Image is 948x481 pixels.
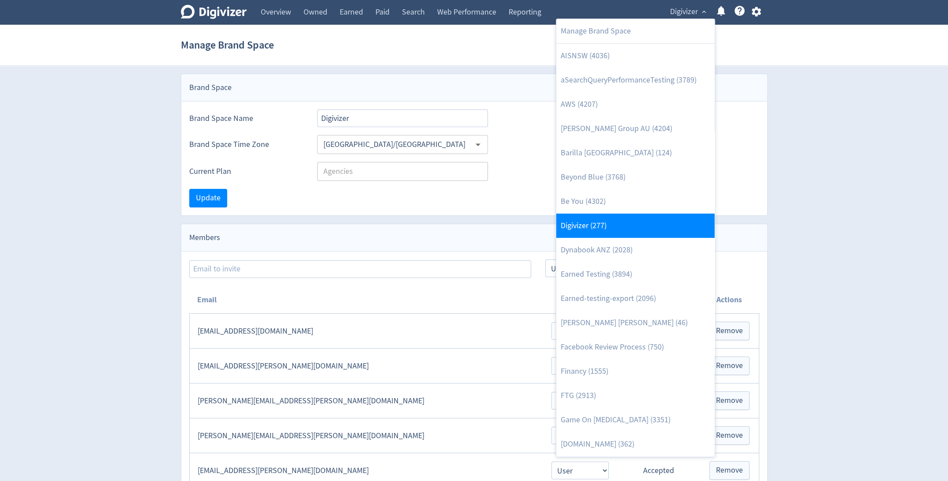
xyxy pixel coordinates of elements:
a: Barilla [GEOGRAPHIC_DATA] (124) [556,141,715,165]
a: AWS (4207) [556,92,715,116]
a: Financy (1555) [556,359,715,383]
a: Facebook Review Process (750) [556,335,715,359]
a: [PERSON_NAME] [PERSON_NAME] (46) [556,311,715,335]
a: Dynabook ANZ (2028) [556,238,715,262]
a: Manage Brand Space [556,19,715,43]
a: Earned Testing (3894) [556,262,715,286]
a: Game On [MEDICAL_DATA] (3351) [556,408,715,432]
a: Be You (4302) [556,189,715,214]
a: AISNSW (4036) [556,44,715,68]
a: Digivizer (277) [556,214,715,238]
a: [PERSON_NAME] Group AU (4204) [556,116,715,141]
a: FTG (2913) [556,383,715,408]
a: ICB (3302) [556,456,715,481]
a: aSearchQueryPerformanceTesting (3789) [556,68,715,92]
a: Beyond Blue (3768) [556,165,715,189]
a: [DOMAIN_NAME] (362) [556,432,715,456]
a: Earned-testing-export (2096) [556,286,715,311]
